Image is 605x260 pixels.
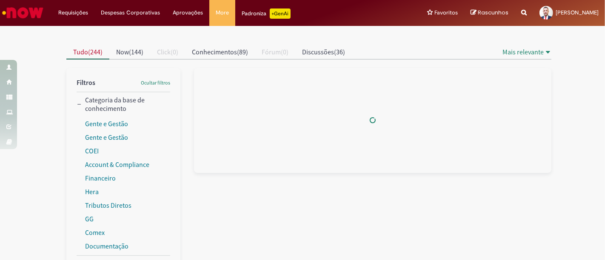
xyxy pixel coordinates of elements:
div: Padroniza [242,8,291,19]
p: +GenAi [270,8,291,19]
span: [PERSON_NAME] [556,9,599,16]
img: ServiceNow [1,4,45,21]
span: More [216,8,229,17]
span: Rascunhos [478,8,508,17]
span: Aprovações [173,8,203,17]
span: Favoritos [434,8,458,17]
span: Despesas Corporativas [101,8,160,17]
span: Requisições [58,8,88,17]
a: Rascunhos [471,9,508,17]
